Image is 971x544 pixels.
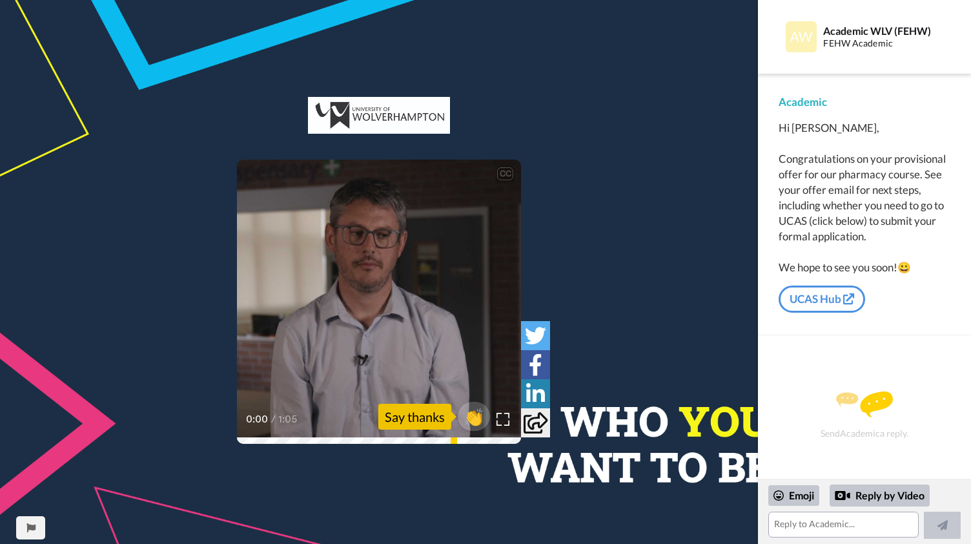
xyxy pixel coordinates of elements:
img: Profile Image [786,21,817,52]
div: FEHW Academic [823,38,950,49]
img: message.svg [836,392,893,417]
div: Reply by Video [830,485,930,507]
span: 👏 [458,406,490,427]
div: Emoji [768,485,819,506]
button: 👏 [458,402,490,431]
div: Academic WLV (FEHW) [823,25,950,37]
span: 1:05 [278,412,301,427]
div: Say thanks [378,404,451,430]
img: c0db3496-36db-47dd-bc5f-9f3a1f8391a7 [308,97,450,134]
div: Academic [779,94,950,110]
img: Full screen [496,413,509,426]
div: Send Academic a reply. [775,358,954,472]
div: CC [497,167,513,180]
span: 0:00 [246,412,269,427]
a: UCAS Hub [779,286,865,313]
div: Reply by Video [835,488,850,503]
div: Hi [PERSON_NAME], Congratulations on your provisional offer for our pharmacy course. See your off... [779,120,950,275]
span: / [271,412,276,427]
